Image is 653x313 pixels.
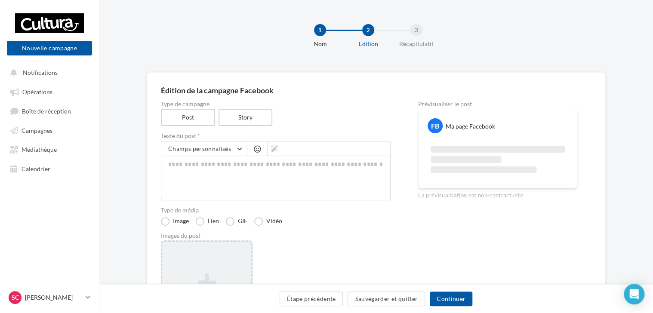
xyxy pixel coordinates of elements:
[219,109,273,126] label: Story
[7,289,92,306] a: SC [PERSON_NAME]
[428,118,443,133] div: FB
[389,40,444,48] div: Récapitulatif
[446,122,495,131] div: Ma page Facebook
[161,133,391,139] label: Texte du post *
[410,24,422,36] div: 3
[624,284,644,304] div: Open Intercom Messenger
[5,64,90,80] button: Notifications
[362,24,374,36] div: 2
[341,40,396,48] div: Edition
[293,40,348,48] div: Nom
[161,217,189,226] label: Image
[280,292,343,306] button: Étape précédente
[22,88,52,95] span: Opérations
[314,24,326,36] div: 1
[418,188,577,199] div: La prévisualisation est non-contractuelle
[254,217,282,226] label: Vidéo
[5,83,94,99] a: Opérations
[196,217,219,226] label: Lien
[25,293,82,302] p: [PERSON_NAME]
[5,160,94,176] a: Calendrier
[22,146,57,153] span: Médiathèque
[161,101,391,107] label: Type de campagne
[430,292,472,306] button: Continuer
[22,107,71,114] span: Boîte de réception
[161,86,591,94] div: Édition de la campagne Facebook
[23,69,58,76] span: Notifications
[418,101,577,107] div: Prévisualiser le post
[161,233,391,239] div: Images du post
[7,41,92,55] button: Nouvelle campagne
[161,109,215,126] label: Post
[22,165,50,172] span: Calendrier
[5,103,94,119] a: Boîte de réception
[22,126,52,134] span: Campagnes
[5,141,94,156] a: Médiathèque
[348,292,425,306] button: Sauvegarder et quitter
[161,141,247,156] button: Champs personnalisés
[226,217,247,226] label: GIF
[5,122,94,138] a: Campagnes
[168,145,231,152] span: Champs personnalisés
[12,293,19,302] span: SC
[161,207,391,213] label: Type de média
